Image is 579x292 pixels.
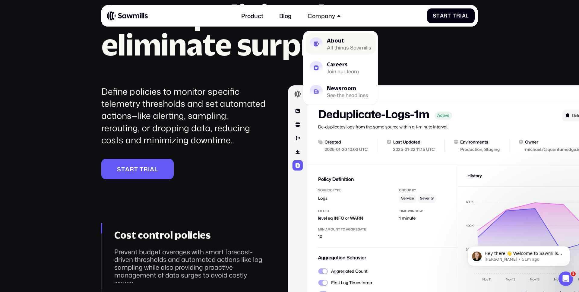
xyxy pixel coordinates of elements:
[303,8,345,24] div: Company
[460,13,462,19] span: i
[571,271,576,276] span: 1
[305,81,376,103] a: NewsroomSee the headlines
[114,248,268,287] div: Prevent budget overages with smart forecast-driven thresholds and automated actions like log samp...
[558,271,573,286] iframe: Intercom live chat
[466,13,469,19] span: l
[327,45,371,50] div: All things Sawmills
[440,13,444,19] span: a
[444,13,448,19] span: r
[327,93,368,97] div: See the headlines
[101,1,423,59] h2: Smart policies that eliminate surprises
[101,85,268,146] div: Define policies to monitor specific telemetry thresholds and set automated actions—like alerting,...
[148,166,150,173] span: i
[436,13,440,19] span: t
[121,166,125,173] span: t
[237,8,268,24] a: Product
[462,13,466,19] span: a
[327,62,359,67] div: Careers
[448,13,451,19] span: t
[305,33,376,55] a: AboutAll things Sawmills
[114,229,268,241] div: Cost control policies
[144,166,148,173] span: r
[303,24,378,105] nav: Company
[275,8,296,24] a: Blog
[154,166,158,173] span: l
[130,166,134,173] span: r
[327,69,359,74] div: Join our team
[101,159,174,179] a: StartTrial
[456,13,460,19] span: r
[150,166,154,173] span: a
[117,166,121,173] span: S
[125,166,130,173] span: a
[134,166,138,173] span: t
[327,38,371,43] div: About
[453,13,456,19] span: T
[308,12,335,19] div: Company
[433,13,436,19] span: S
[327,86,368,91] div: Newsroom
[458,233,579,276] iframe: Intercom notifications message
[427,8,475,23] a: StartTrial
[140,166,144,173] span: T
[305,57,376,79] a: CareersJoin our team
